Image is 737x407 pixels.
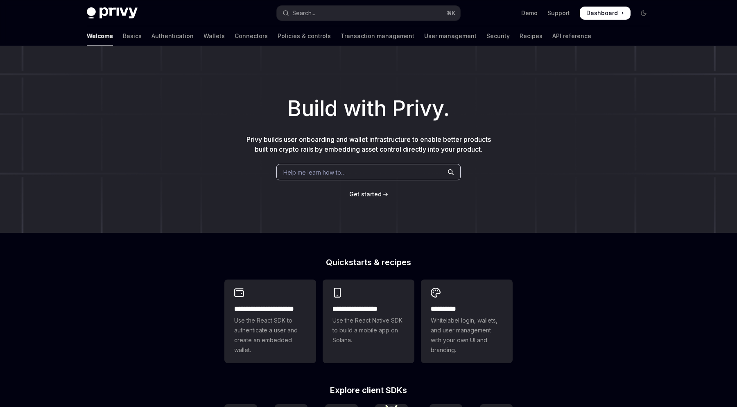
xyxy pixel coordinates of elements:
[151,26,194,46] a: Authentication
[224,386,513,394] h2: Explore client SDKs
[520,26,543,46] a: Recipes
[547,9,570,17] a: Support
[292,8,315,18] div: Search...
[278,26,331,46] a: Policies & controls
[341,26,414,46] a: Transaction management
[637,7,650,20] button: Toggle dark mode
[447,10,455,16] span: ⌘ K
[234,316,306,355] span: Use the React SDK to authenticate a user and create an embedded wallet.
[580,7,631,20] a: Dashboard
[87,7,138,19] img: dark logo
[586,9,618,17] span: Dashboard
[283,168,346,177] span: Help me learn how to…
[87,26,113,46] a: Welcome
[323,280,414,363] a: **** **** **** ***Use the React Native SDK to build a mobile app on Solana.
[424,26,477,46] a: User management
[123,26,142,46] a: Basics
[235,26,268,46] a: Connectors
[246,135,491,153] span: Privy builds user onboarding and wallet infrastructure to enable better products built on crypto ...
[349,191,382,198] span: Get started
[277,6,460,20] button: Open search
[349,190,382,198] a: Get started
[431,316,503,355] span: Whitelabel login, wallets, and user management with your own UI and branding.
[486,26,510,46] a: Security
[521,9,538,17] a: Demo
[332,316,405,345] span: Use the React Native SDK to build a mobile app on Solana.
[552,26,591,46] a: API reference
[224,258,513,266] h2: Quickstarts & recipes
[421,280,513,363] a: **** *****Whitelabel login, wallets, and user management with your own UI and branding.
[13,93,724,125] h1: Build with Privy.
[203,26,225,46] a: Wallets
